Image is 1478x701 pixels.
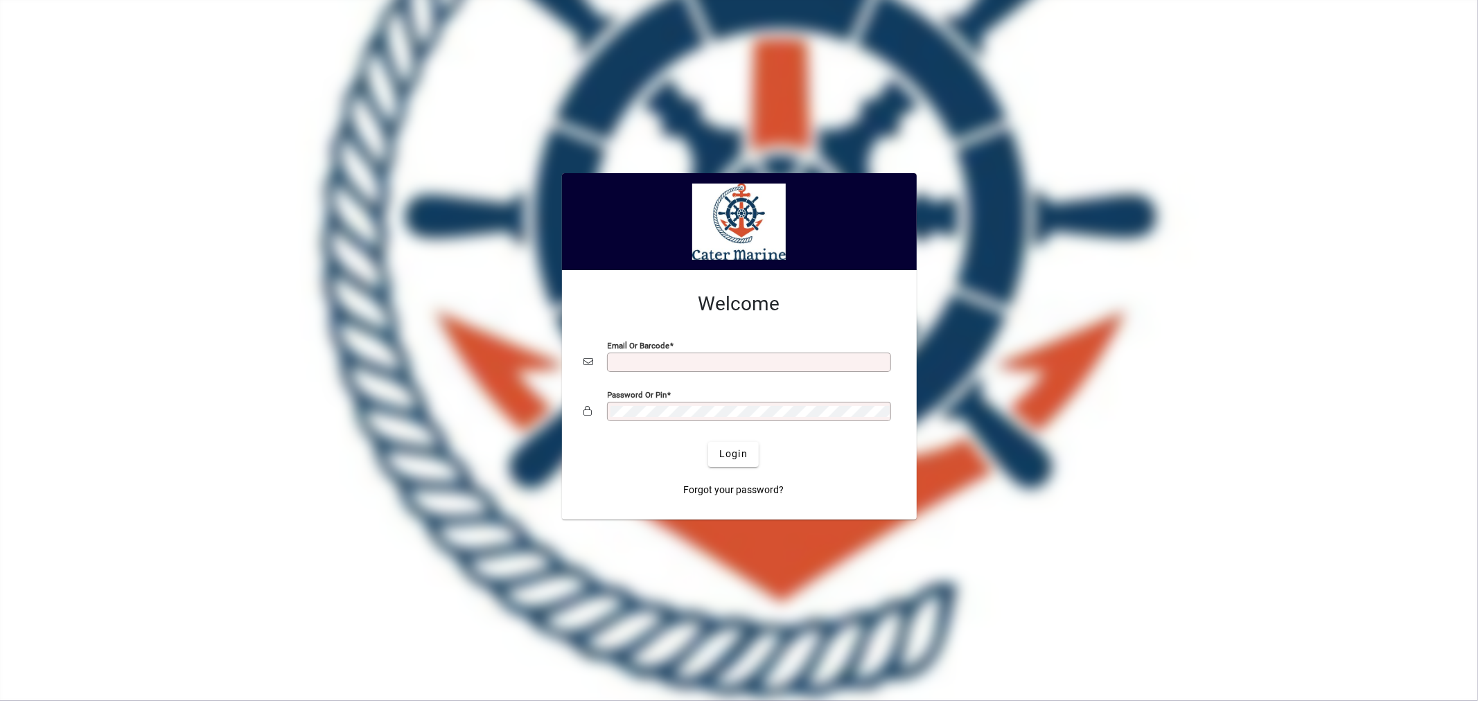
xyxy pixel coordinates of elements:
[584,292,895,316] h2: Welcome
[678,478,789,503] a: Forgot your password?
[683,483,784,497] span: Forgot your password?
[608,340,670,350] mat-label: Email or Barcode
[719,447,748,461] span: Login
[708,442,759,467] button: Login
[608,389,667,399] mat-label: Password or Pin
